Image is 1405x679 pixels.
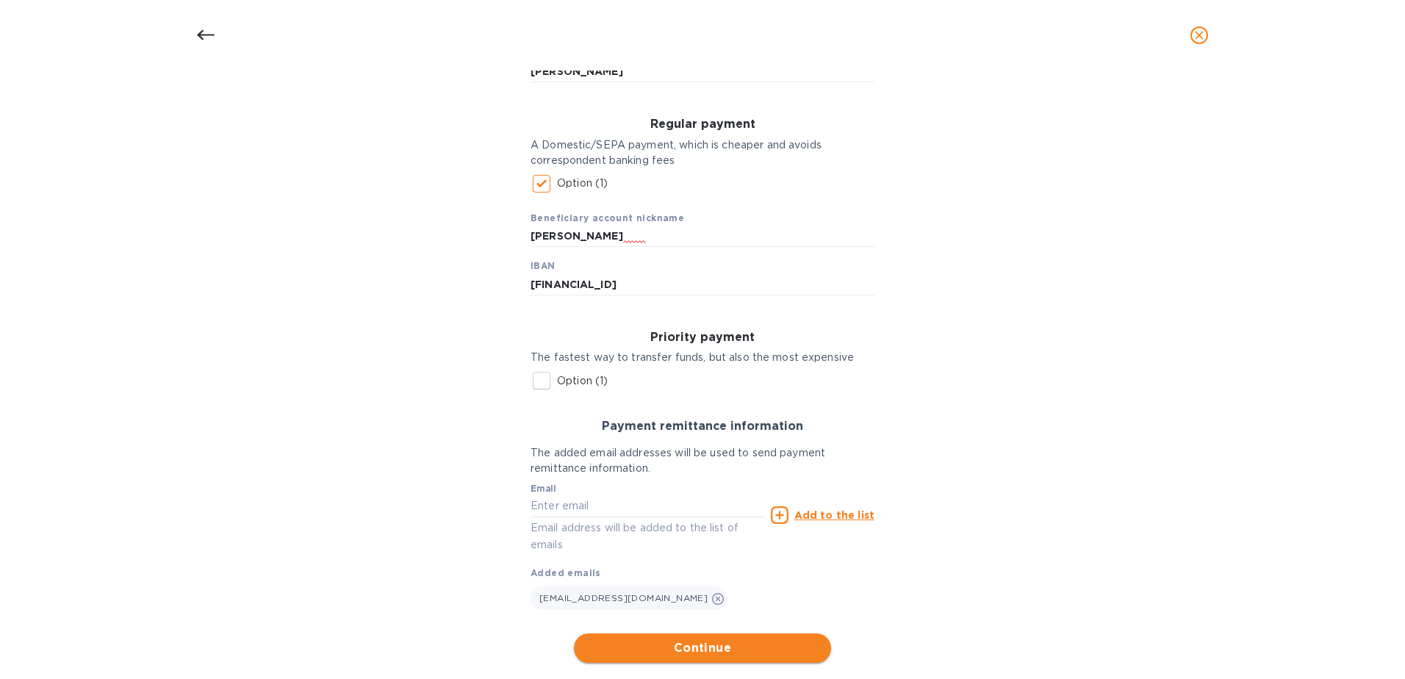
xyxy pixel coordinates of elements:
input: Beneficiary account nickname [531,226,874,248]
b: Beneficiary account nickname [531,212,684,223]
input: Enter email [531,495,765,517]
span: [EMAIL_ADDRESS][DOMAIN_NAME] [539,592,708,603]
p: Option (1) [557,176,608,191]
b: IBAN [531,260,556,271]
p: The added email addresses will be used to send payment remittance information. [531,445,874,476]
button: Continue [574,633,831,663]
p: Email address will be added to the list of emails [531,520,765,553]
p: The fastest way to transfer funds, but also the most expensive [531,350,874,365]
b: Added emails [531,567,601,578]
u: Add to the list [794,509,874,521]
p: Option (1) [557,373,608,389]
h3: Regular payment [531,118,874,132]
div: [EMAIL_ADDRESS][DOMAIN_NAME] [531,586,727,610]
span: Continue [586,639,819,657]
input: IBAN [531,273,874,295]
h3: Priority payment [531,331,874,345]
button: close [1182,18,1217,53]
label: Email [531,485,556,494]
p: A Domestic/SEPA payment, which is cheaper and avoids correspondent banking fees [531,137,874,168]
h3: Payment remittance information [531,420,874,434]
